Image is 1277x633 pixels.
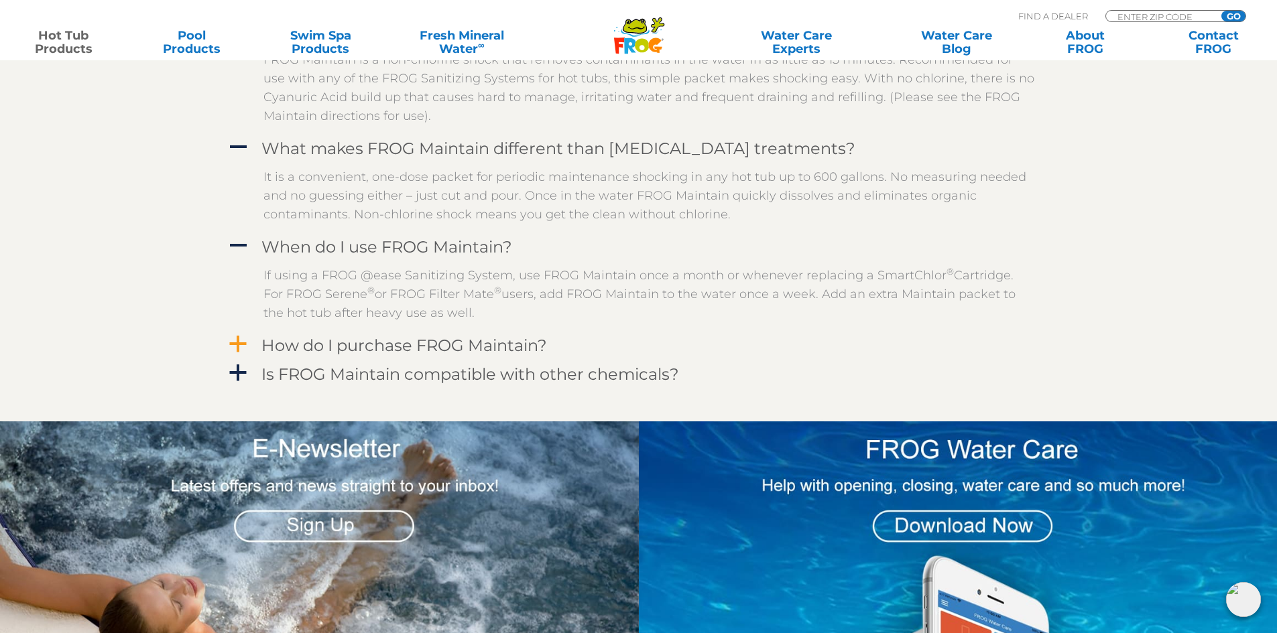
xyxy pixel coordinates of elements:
[367,285,375,295] sup: ®
[227,234,1051,259] a: A When do I use FROG Maintain?
[228,363,248,383] span: a
[715,29,877,56] a: Water CareExperts
[261,365,679,383] h4: Is FROG Maintain compatible with other chemicals?
[228,334,248,354] span: a
[228,137,248,157] span: A
[271,29,371,56] a: Swim SpaProducts
[1116,11,1207,22] input: Zip Code Form
[1164,29,1264,56] a: ContactFROG
[227,136,1051,161] a: A What makes FROG Maintain different than [MEDICAL_DATA] treatments?
[227,333,1051,358] a: a How do I purchase FROG Maintain?
[227,362,1051,386] a: a Is FROG Maintain compatible with other chemicals?
[142,29,242,56] a: PoolProducts
[263,50,1034,125] p: FROG Maintain is a non-chlorine shock that removes contaminants in the water in as little as 15 m...
[228,236,248,256] span: A
[263,266,1034,322] p: If using a FROG @ease Sanitizing System, use FROG Maintain once a month or whenever replacing a S...
[494,285,501,295] sup: ®
[947,266,954,277] sup: ®
[263,167,1034,224] p: It is a convenient, one-dose packet for periodic maintenance shocking in any hot tub up to 600 ga...
[478,40,485,50] sup: ∞
[1035,29,1135,56] a: AboutFROG
[1226,582,1261,617] img: openIcon
[399,29,524,56] a: Fresh MineralWater∞
[261,139,855,157] h4: What makes FROG Maintain different than [MEDICAL_DATA] treatments?
[906,29,1006,56] a: Water CareBlog
[261,238,512,256] h4: When do I use FROG Maintain?
[13,29,113,56] a: Hot TubProducts
[1221,11,1245,21] input: GO
[261,336,547,354] h4: How do I purchase FROG Maintain?
[1018,10,1088,22] p: Find A Dealer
